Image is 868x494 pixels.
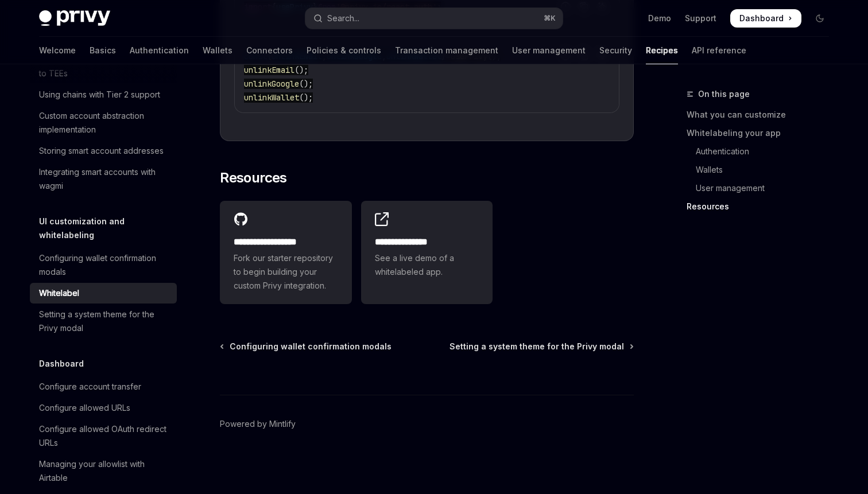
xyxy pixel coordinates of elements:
[39,10,110,26] img: dark logo
[30,162,177,196] a: Integrating smart accounts with wagmi
[220,418,296,430] a: Powered by Mintlify
[30,419,177,453] a: Configure allowed OAuth redirect URLs
[599,37,632,64] a: Security
[221,341,392,352] a: Configuring wallet confirmation modals
[220,169,287,187] span: Resources
[39,144,164,158] div: Storing smart account addresses
[30,248,177,282] a: Configuring wallet confirmation modals
[685,13,716,24] a: Support
[299,92,313,103] span: ();
[39,109,170,137] div: Custom account abstraction implementation
[30,141,177,161] a: Storing smart account addresses
[395,37,498,64] a: Transaction management
[130,37,189,64] a: Authentication
[90,37,116,64] a: Basics
[687,106,838,124] a: What you can customize
[39,165,170,193] div: Integrating smart accounts with wagmi
[39,286,79,300] div: Whitelabel
[687,142,838,161] a: Authentication
[646,37,678,64] a: Recipes
[687,179,838,197] a: User management
[244,92,299,103] span: unlinkWallet
[30,376,177,397] a: Configure account transfer
[739,13,784,24] span: Dashboard
[544,14,556,23] span: ⌘ K
[687,197,838,216] a: Resources
[648,13,671,24] a: Demo
[39,380,141,394] div: Configure account transfer
[375,251,479,279] span: See a live demo of a whitelabeled app.
[203,37,232,64] a: Wallets
[39,251,170,279] div: Configuring wallet confirmation modals
[39,37,76,64] a: Welcome
[730,9,801,28] a: Dashboard
[299,79,313,89] span: ();
[39,88,160,102] div: Using chains with Tier 2 support
[687,161,838,179] a: Wallets
[449,341,633,352] a: Setting a system theme for the Privy modal
[30,84,177,105] a: Using chains with Tier 2 support
[220,201,352,304] a: **** **** **** ***Fork our starter repository to begin building your custom Privy integration.
[39,422,170,450] div: Configure allowed OAuth redirect URLs
[244,65,294,75] span: unlinkEmail
[39,401,130,415] div: Configure allowed URLs
[307,37,381,64] a: Policies & controls
[294,65,308,75] span: ();
[39,308,170,335] div: Setting a system theme for the Privy modal
[39,215,177,242] h5: UI customization and whitelabeling
[811,9,829,28] button: Toggle dark mode
[39,457,170,485] div: Managing your allowlist with Airtable
[327,11,359,25] div: Search...
[30,106,177,140] a: Custom account abstraction implementation
[512,37,586,64] a: User management
[246,37,293,64] a: Connectors
[230,341,392,352] span: Configuring wallet confirmation modals
[244,79,299,89] span: unlinkGoogle
[234,251,338,293] span: Fork our starter repository to begin building your custom Privy integration.
[305,8,563,29] button: Open search
[30,283,177,304] a: Whitelabel
[30,398,177,418] a: Configure allowed URLs
[30,304,177,339] a: Setting a system theme for the Privy modal
[30,454,177,488] a: Managing your allowlist with Airtable
[39,357,84,371] h5: Dashboard
[449,341,624,352] span: Setting a system theme for the Privy modal
[692,37,746,64] a: API reference
[698,87,750,101] span: On this page
[687,124,838,142] a: Whitelabeling your app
